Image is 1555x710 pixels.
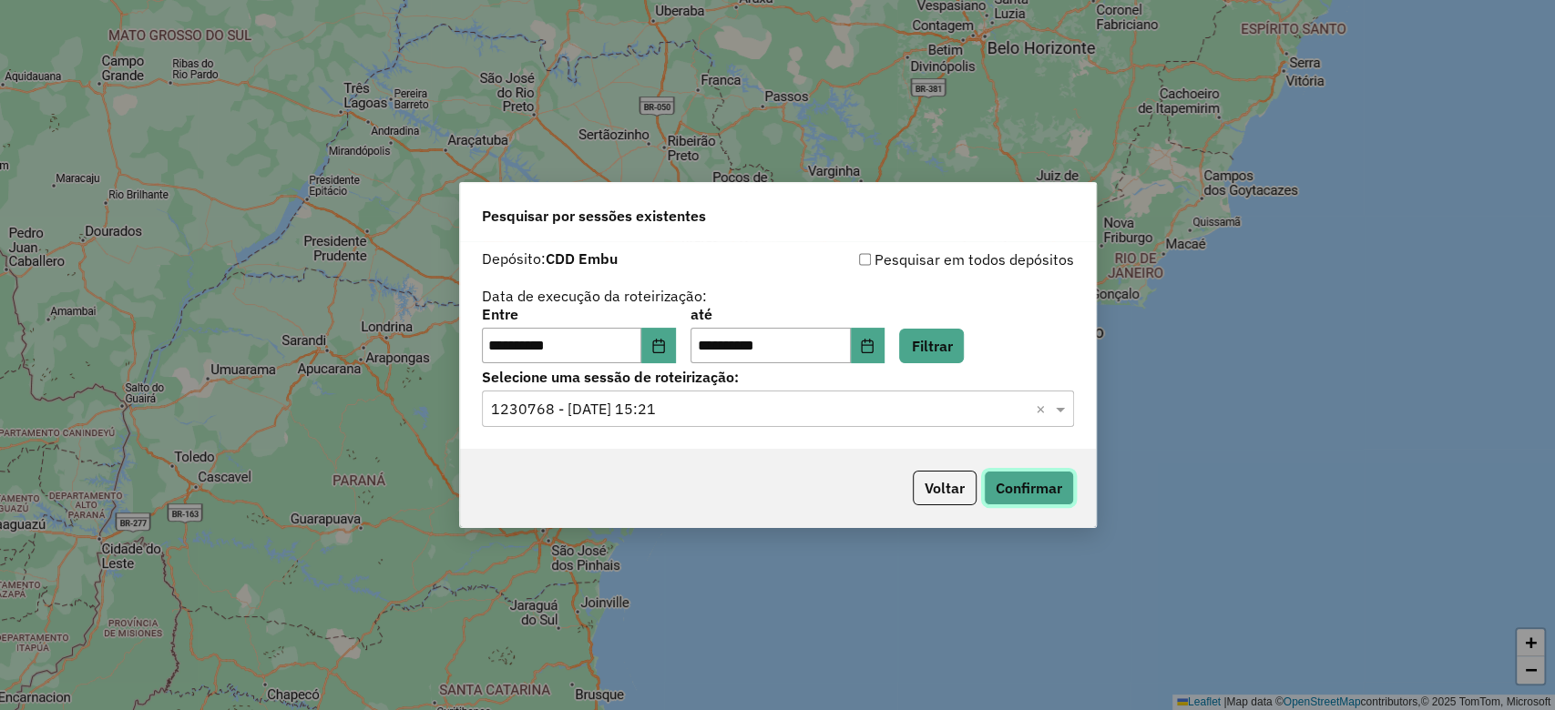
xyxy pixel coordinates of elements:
button: Voltar [913,471,977,505]
label: Selecione uma sessão de roteirização: [482,366,1074,388]
span: Pesquisar por sessões existentes [482,205,706,227]
div: Pesquisar em todos depósitos [778,248,1074,270]
button: Choose Date [851,328,885,364]
label: Data de execução da roteirização: [482,285,707,307]
button: Filtrar [899,329,964,363]
span: Clear all [1036,398,1051,420]
label: até [691,303,885,325]
strong: CDD Embu [546,249,618,268]
button: Choose Date [641,328,676,364]
label: Depósito: [482,248,618,269]
label: Entre [482,303,676,325]
button: Confirmar [984,471,1074,505]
